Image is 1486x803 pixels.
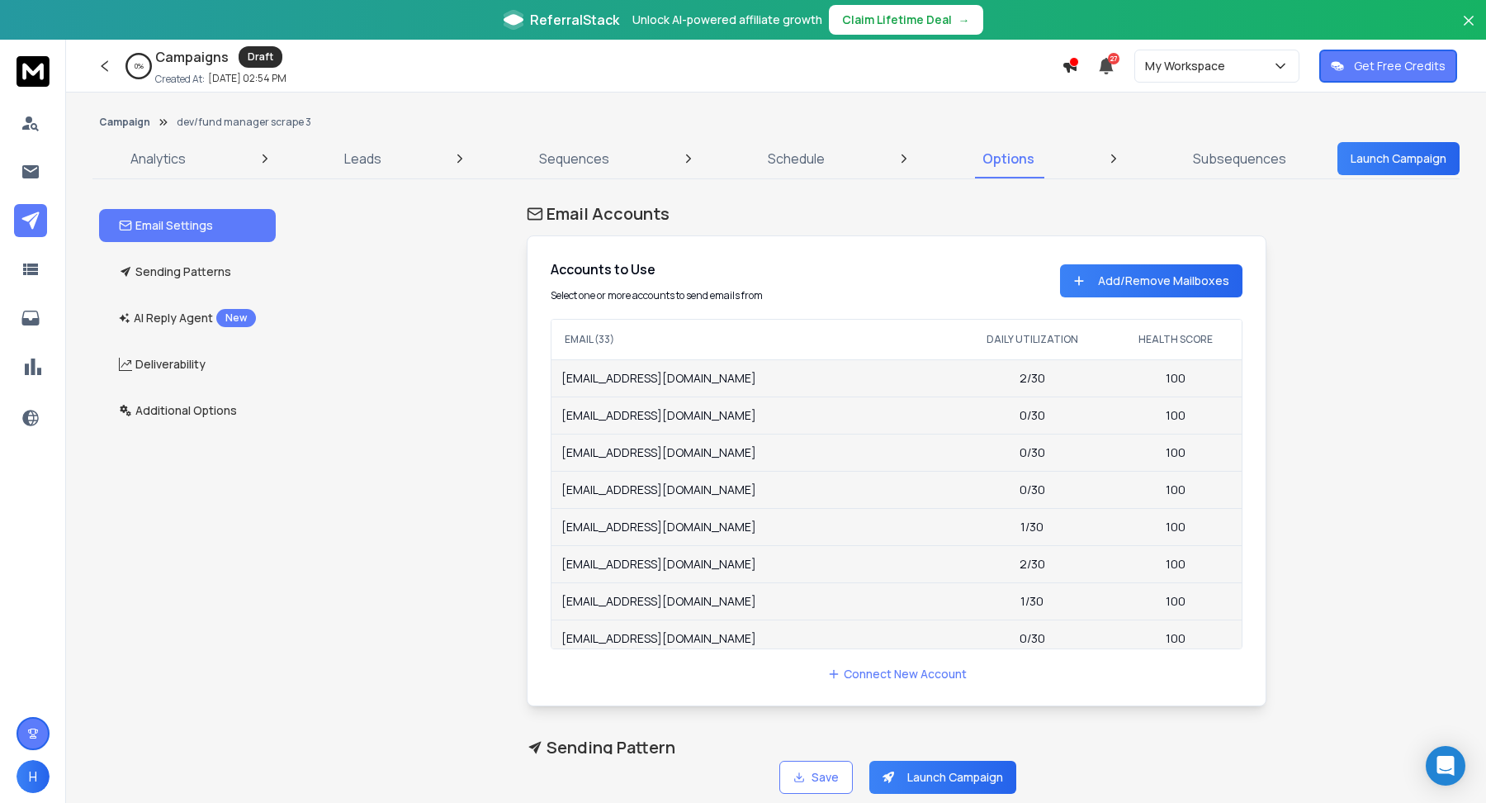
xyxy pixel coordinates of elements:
[1108,53,1119,64] span: 27
[135,61,144,71] p: 0 %
[1319,50,1457,83] button: Get Free Credits
[155,73,205,86] p: Created At:
[973,139,1044,178] a: Options
[99,116,150,129] button: Campaign
[530,10,619,30] span: ReferralStack
[121,139,196,178] a: Analytics
[119,217,213,234] p: Email Settings
[344,149,381,169] p: Leads
[334,139,391,178] a: Leads
[155,47,229,67] h1: Campaigns
[982,149,1034,169] p: Options
[17,760,50,793] button: H
[768,149,825,169] p: Schedule
[177,116,311,129] p: dev/fund manager scrape 3
[1426,746,1465,786] div: Open Intercom Messenger
[130,149,186,169] p: Analytics
[527,202,1266,226] h1: Email Accounts
[632,12,822,28] p: Unlock AI-powered affiliate growth
[208,72,286,85] p: [DATE] 02:54 PM
[539,149,609,169] p: Sequences
[829,5,983,35] button: Claim Lifetime Deal→
[1354,58,1446,74] p: Get Free Credits
[529,139,619,178] a: Sequences
[758,139,835,178] a: Schedule
[1193,149,1286,169] p: Subsequences
[1145,58,1232,74] p: My Workspace
[239,46,282,68] div: Draft
[1458,10,1479,50] button: Close banner
[99,209,276,242] button: Email Settings
[1337,142,1460,175] button: Launch Campaign
[1183,139,1296,178] a: Subsequences
[958,12,970,28] span: →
